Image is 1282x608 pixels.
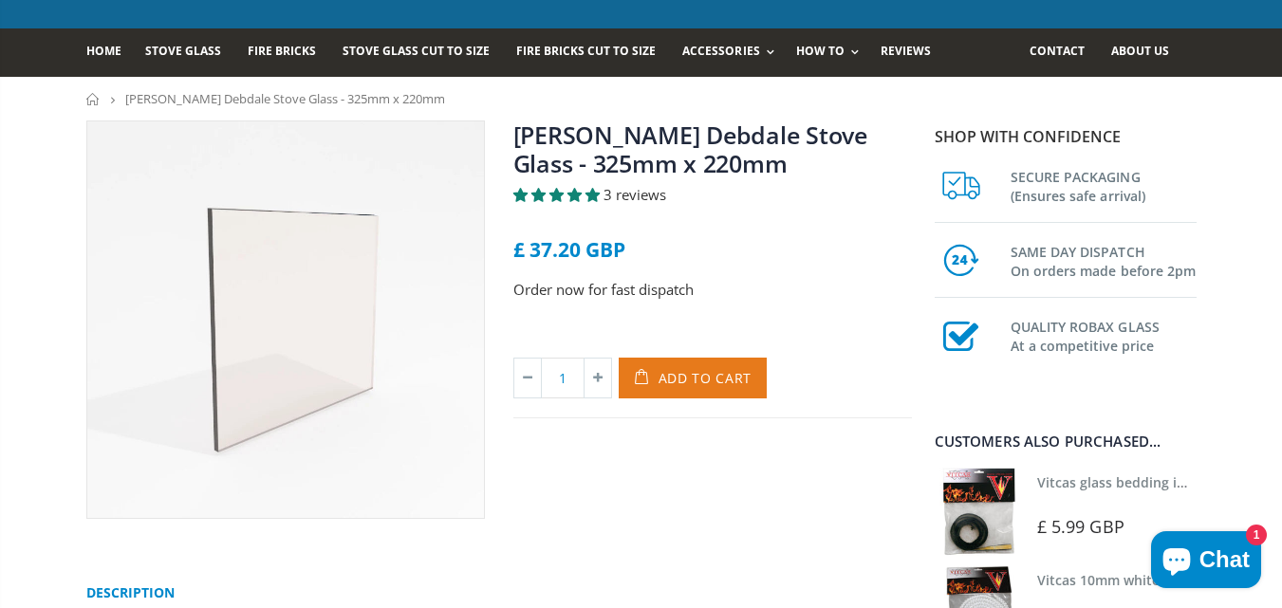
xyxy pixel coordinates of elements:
a: Home [86,28,136,77]
a: About us [1111,28,1183,77]
a: [PERSON_NAME] Debdale Stove Glass - 325mm x 220mm [513,119,867,179]
span: 3 reviews [604,185,666,204]
h3: SAME DAY DISPATCH On orders made before 2pm [1011,239,1197,281]
a: Reviews [881,28,945,77]
inbox-online-store-chat: Shopify online store chat [1145,531,1267,593]
a: Stove Glass Cut To Size [343,28,504,77]
span: 5.00 stars [513,185,604,204]
img: widerectangularstoveglass_99da433d-de34-46df-9312-031fcc6a0cb7_800x_crop_center.webp [87,121,484,518]
span: Add to Cart [659,369,752,387]
img: Vitcas stove glass bedding in tape [935,468,1023,556]
span: About us [1111,43,1169,59]
h3: QUALITY ROBAX GLASS At a competitive price [1011,314,1197,356]
span: Stove Glass [145,43,221,59]
p: Order now for fast dispatch [513,279,912,301]
a: Contact [1030,28,1099,77]
p: Shop with confidence [935,125,1197,148]
span: Stove Glass Cut To Size [343,43,490,59]
span: Fire Bricks Cut To Size [516,43,656,59]
button: Add to Cart [619,358,768,398]
a: Home [86,93,101,105]
a: Fire Bricks [248,28,330,77]
span: [PERSON_NAME] Debdale Stove Glass - 325mm x 220mm [125,90,445,107]
span: Contact [1030,43,1085,59]
span: Fire Bricks [248,43,316,59]
span: £ 5.99 GBP [1037,515,1124,538]
span: £ 37.20 GBP [513,236,625,263]
a: How To [796,28,868,77]
span: Accessories [682,43,759,59]
span: How To [796,43,845,59]
a: Fire Bricks Cut To Size [516,28,670,77]
a: Accessories [682,28,783,77]
span: Reviews [881,43,931,59]
h3: SECURE PACKAGING (Ensures safe arrival) [1011,164,1197,206]
div: Customers also purchased... [935,434,1197,449]
a: Stove Glass [145,28,235,77]
span: Home [86,43,121,59]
